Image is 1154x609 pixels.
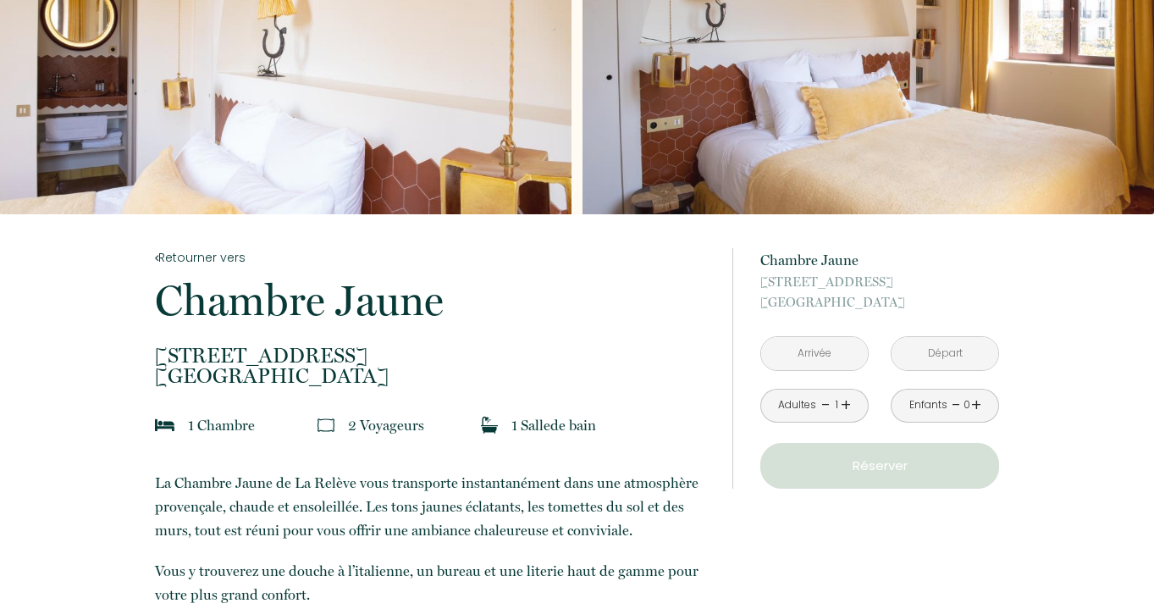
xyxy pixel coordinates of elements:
[188,413,255,437] p: 1 Chambre
[952,392,961,418] a: -
[155,248,710,267] a: Retourner vers
[760,272,999,292] span: [STREET_ADDRESS]
[909,397,947,413] div: Enfants
[761,337,868,370] input: Arrivée
[155,559,710,606] p: Vous y trouverez une douche à l’italienne, un bureau et une literie haut de gamme pour votre plus...
[317,417,334,434] img: guests
[821,392,831,418] a: -
[348,413,424,437] p: 2 Voyageur
[963,397,971,413] div: 0
[760,443,999,489] button: Réserver
[971,392,981,418] a: +
[155,280,710,322] p: Chambre Jaune
[760,272,999,313] p: [GEOGRAPHIC_DATA]
[418,417,424,434] span: s
[841,392,851,418] a: +
[155,346,710,366] span: [STREET_ADDRESS]
[155,471,710,542] p: La Chambre Jaune de La Relève vous transporte instantanément dans une atmosphère provençale, chau...
[892,337,998,370] input: Départ
[766,456,993,476] p: Réserver
[511,413,596,437] p: 1 Salle de bain
[760,248,999,272] p: Chambre Jaune
[778,397,816,413] div: Adultes
[832,397,841,413] div: 1
[155,346,710,386] p: [GEOGRAPHIC_DATA]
